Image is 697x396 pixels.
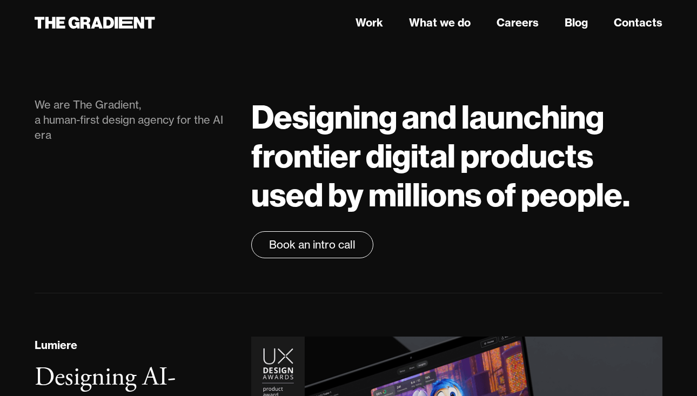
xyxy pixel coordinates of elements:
[35,97,230,143] div: We are The Gradient, a human-first design agency for the AI era
[356,15,383,31] a: Work
[409,15,471,31] a: What we do
[251,231,373,258] a: Book an intro call
[497,15,539,31] a: Careers
[251,97,662,214] h1: Designing and launching frontier digital products used by millions of people.
[614,15,662,31] a: Contacts
[565,15,588,31] a: Blog
[35,337,77,353] div: Lumiere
